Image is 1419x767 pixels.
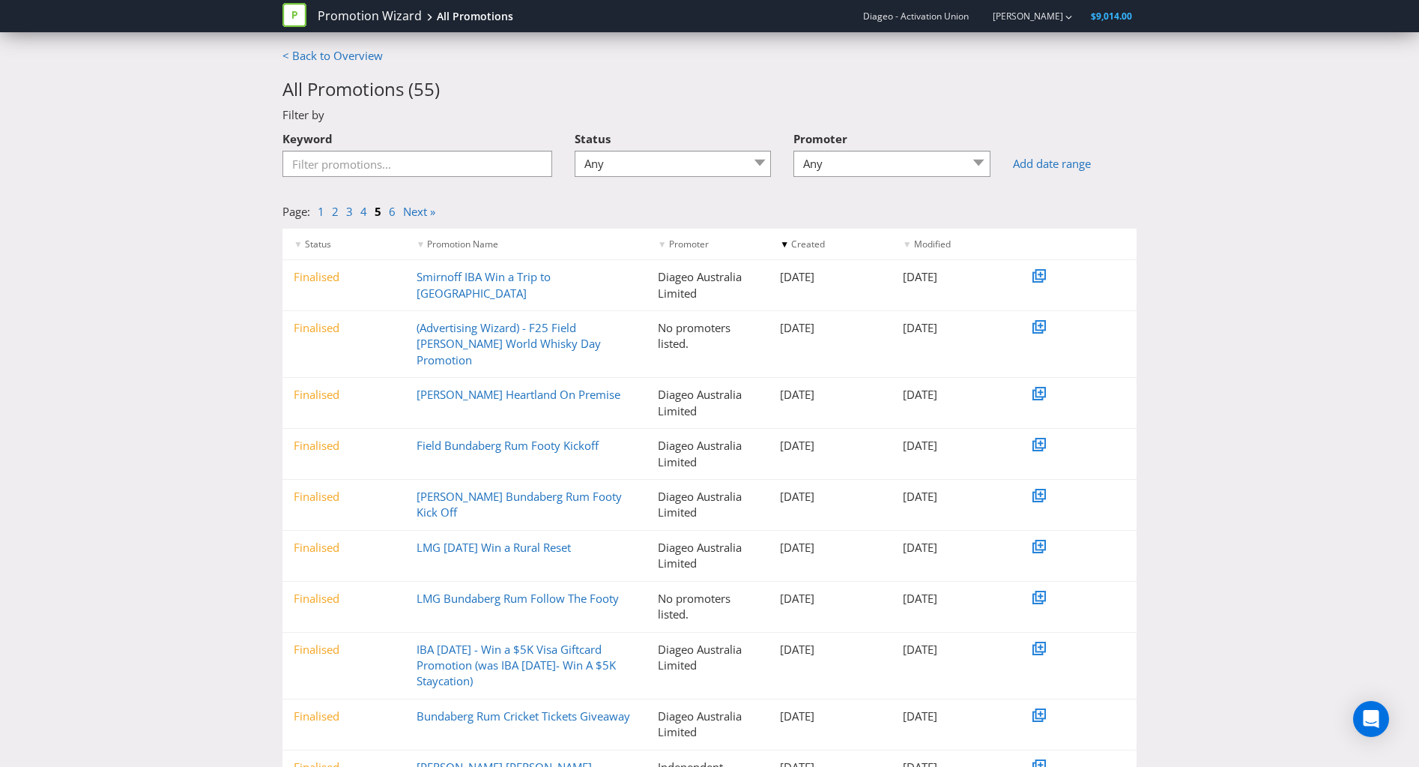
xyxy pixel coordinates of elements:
div: Finalised [282,642,405,658]
span: Modified [914,238,951,250]
input: Filter promotions... [282,151,552,177]
div: Diageo Australia Limited [647,489,769,521]
div: [DATE] [769,709,892,724]
a: Add date range [1013,156,1137,172]
div: [DATE] [769,642,892,658]
span: 55 [414,76,435,101]
a: < Back to Overview [282,48,383,63]
div: [DATE] [892,320,1014,336]
div: [DATE] [892,642,1014,658]
span: Promoter [669,238,709,250]
div: [DATE] [892,269,1014,285]
div: Finalised [282,320,405,336]
span: Promoter [793,131,847,146]
a: Smirnoff IBA Win a Trip to [GEOGRAPHIC_DATA] [417,269,551,300]
span: $9,014.00 [1091,10,1132,22]
div: Diageo Australia Limited [647,642,769,674]
a: Next » [403,204,435,219]
div: Finalised [282,591,405,607]
a: 5 [375,204,381,219]
span: ▼ [294,238,303,250]
div: [DATE] [769,320,892,336]
div: [DATE] [769,387,892,403]
span: Diageo - Activation Union [863,10,969,22]
div: Diageo Australia Limited [647,540,769,572]
a: Field Bundaberg Rum Footy Kickoff [417,438,599,453]
div: [DATE] [769,489,892,505]
span: ) [435,76,440,101]
a: (Advertising Wizard) - F25 Field [PERSON_NAME] World Whisky Day Promotion [417,320,601,367]
a: [PERSON_NAME] [978,10,1063,22]
a: 2 [332,204,339,219]
div: [DATE] [892,709,1014,724]
div: No promoters listed. [647,320,769,352]
a: 1 [318,204,324,219]
a: [PERSON_NAME] Bundaberg Rum Footy Kick Off [417,489,622,520]
div: [DATE] [892,489,1014,505]
span: Created [791,238,825,250]
div: No promoters listed. [647,591,769,623]
div: Finalised [282,269,405,285]
div: [DATE] [892,438,1014,454]
div: [DATE] [892,540,1014,556]
a: [PERSON_NAME] Heartland On Premise [417,387,620,402]
div: Diageo Australia Limited [647,269,769,301]
div: Open Intercom Messenger [1353,701,1389,737]
div: [DATE] [769,269,892,285]
div: Finalised [282,540,405,556]
div: Diageo Australia Limited [647,387,769,419]
a: IBA [DATE] - Win a $5K Visa Giftcard Promotion (was IBA [DATE]- Win A $5K Staycation) [417,642,616,689]
span: Status [305,238,331,250]
div: Finalised [282,709,405,724]
div: [DATE] [769,540,892,556]
span: ▼ [417,238,426,250]
span: Status [575,131,611,146]
a: 3 [346,204,353,219]
label: Keyword [282,124,333,147]
div: Diageo Australia Limited [647,709,769,741]
a: 6 [389,204,396,219]
span: Page: [282,204,310,219]
span: ▼ [903,238,912,250]
div: [DATE] [769,438,892,454]
a: LMG Bundaberg Rum Follow The Footy [417,591,619,606]
a: Bundaberg Rum Cricket Tickets Giveaway [417,709,630,724]
div: [DATE] [892,387,1014,403]
div: [DATE] [769,591,892,607]
span: All Promotions ( [282,76,414,101]
div: Finalised [282,438,405,454]
a: 4 [360,204,367,219]
div: Finalised [282,489,405,505]
a: LMG [DATE] Win a Rural Reset [417,540,571,555]
div: Finalised [282,387,405,403]
div: [DATE] [892,591,1014,607]
div: All Promotions [437,9,513,24]
a: Promotion Wizard [318,7,422,25]
div: Filter by [271,107,1148,123]
span: ▼ [780,238,789,250]
span: Promotion Name [427,238,498,250]
span: ▼ [658,238,667,250]
div: Diageo Australia Limited [647,438,769,470]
